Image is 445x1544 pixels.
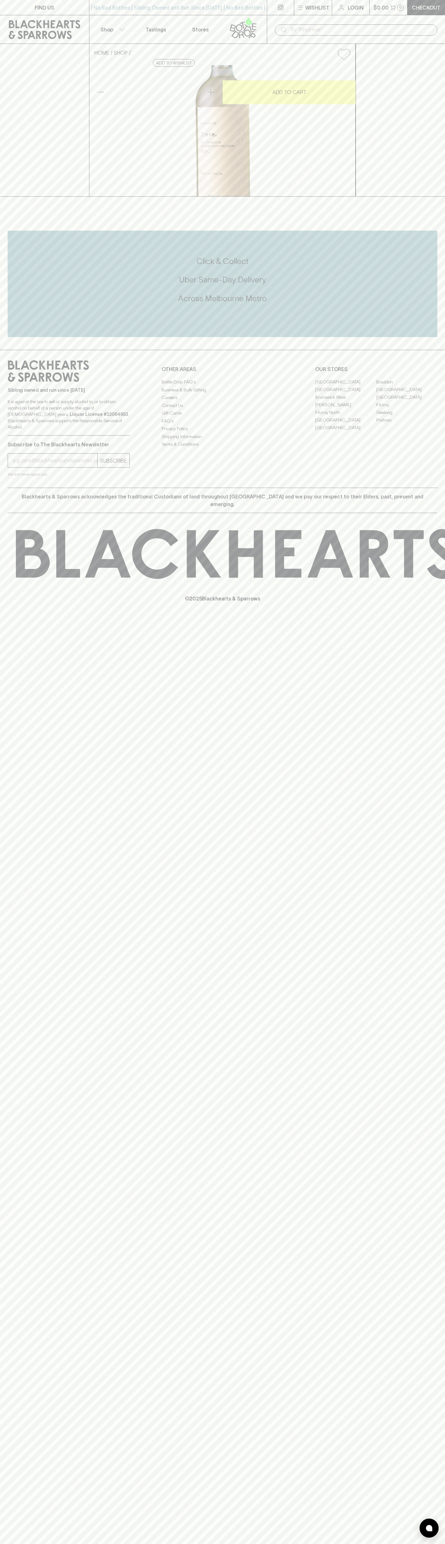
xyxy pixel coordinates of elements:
[100,457,127,464] p: SUBSCRIBE
[153,59,195,67] button: Add to wishlist
[162,378,284,386] a: Bottle Drop FAQ's
[8,231,437,337] div: Call to action block
[89,65,355,196] img: 39742.png
[35,4,54,11] p: FIND US
[315,424,376,431] a: [GEOGRAPHIC_DATA]
[114,50,128,56] a: SHOP
[12,493,433,508] p: Blackhearts & Sparrows acknowledges the traditional Custodians of land throughout [GEOGRAPHIC_DAT...
[373,4,389,11] p: $0.00
[178,15,223,44] a: Stores
[376,409,437,416] a: Geelong
[376,401,437,409] a: Fitzroy
[8,293,437,304] h5: Across Melbourne Metro
[223,80,356,104] button: ADD TO CART
[162,417,284,425] a: FAQ's
[376,393,437,401] a: [GEOGRAPHIC_DATA]
[162,394,284,402] a: Careers
[8,398,130,430] p: It is against the law to sell or supply alcohol to, or to obtain alcohol on behalf of a person un...
[146,26,166,33] p: Tastings
[315,378,376,386] a: [GEOGRAPHIC_DATA]
[376,386,437,393] a: [GEOGRAPHIC_DATA]
[8,441,130,448] p: Subscribe to The Blackhearts Newsletter
[89,15,134,44] button: Shop
[272,88,306,96] p: ADD TO CART
[348,4,364,11] p: Login
[8,471,130,477] p: We will never spam you
[8,274,437,285] h5: Uber Same-Day Delivery
[315,393,376,401] a: Brunswick West
[134,15,178,44] a: Tastings
[335,46,353,63] button: Add to wishlist
[162,365,284,373] p: OTHER AREAS
[315,409,376,416] a: Fitzroy North
[426,1525,432,1531] img: bubble-icon
[315,416,376,424] a: [GEOGRAPHIC_DATA]
[101,26,113,33] p: Shop
[94,50,109,56] a: HOME
[162,433,284,440] a: Shipping Information
[315,386,376,393] a: [GEOGRAPHIC_DATA]
[8,387,130,393] p: Sibling owned and run since [DATE]
[399,6,402,9] p: 0
[162,386,284,394] a: Business & Bulk Gifting
[376,378,437,386] a: Braddon
[13,456,97,466] input: e.g. jane@blackheartsandsparrows.com.au
[315,401,376,409] a: [PERSON_NAME]
[98,454,129,467] button: SUBSCRIBE
[376,416,437,424] a: Prahran
[412,4,441,11] p: Checkout
[162,410,284,417] a: Gift Cards
[315,365,437,373] p: OUR STORES
[162,402,284,409] a: Contact Us
[8,256,437,267] h5: Click & Collect
[162,441,284,448] a: Terms & Conditions
[192,26,209,33] p: Stores
[290,25,432,35] input: Try "Pinot noir"
[162,425,284,433] a: Privacy Policy
[70,412,128,417] strong: Liquor License #32064953
[305,4,330,11] p: Wishlist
